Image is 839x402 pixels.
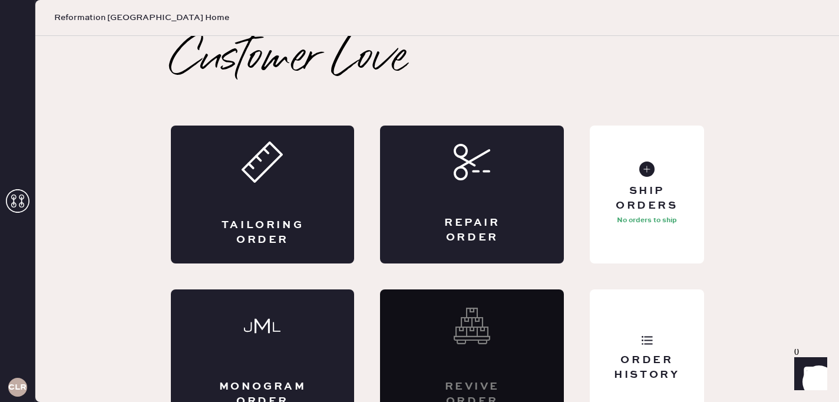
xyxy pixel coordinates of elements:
span: Reformation [GEOGRAPHIC_DATA] Home [54,12,229,24]
div: Order History [599,353,694,383]
p: No orders to ship [617,213,677,228]
div: Repair Order [427,216,517,245]
h2: Customer Love [171,36,407,83]
h3: CLR [8,383,27,391]
div: Ship Orders [599,184,694,213]
div: Tailoring Order [218,218,308,248]
iframe: Front Chat [783,349,834,400]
